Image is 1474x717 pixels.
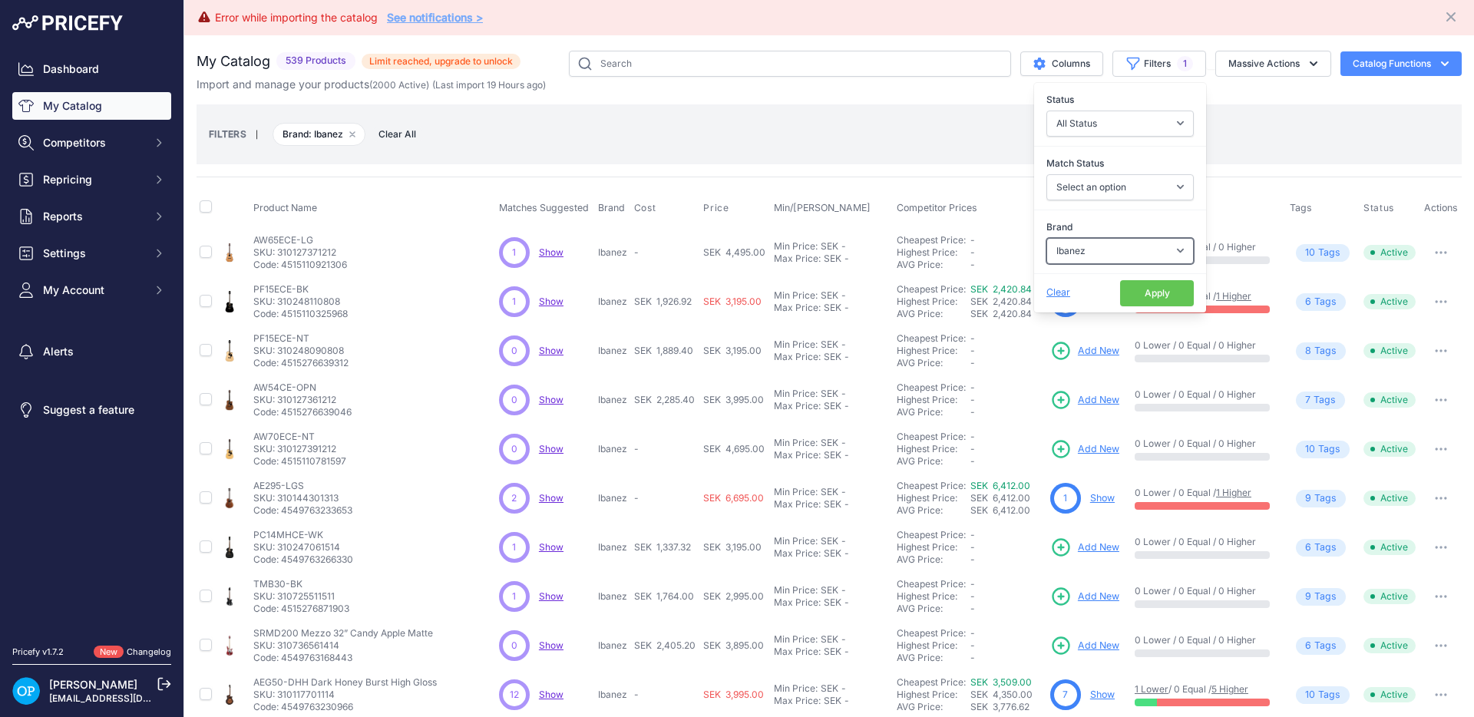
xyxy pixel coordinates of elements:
span: 6 [1305,540,1311,555]
span: 1 [1063,491,1067,505]
a: 5 Higher [1211,683,1248,695]
a: Dashboard [12,55,171,83]
span: Tag [1296,588,1346,606]
p: 0 Lower / 0 Equal / 0 Higher [1135,536,1274,548]
div: Min Price: [774,486,818,498]
span: - [970,455,975,467]
span: 6 [1305,295,1311,309]
div: Max Price: [774,253,821,265]
span: s [1331,344,1337,358]
span: Price [703,202,729,214]
span: My Account [43,283,144,298]
div: SEK [821,289,838,302]
div: SEK 6,412.00 [970,504,1044,517]
span: 1 [512,295,516,309]
a: [EMAIL_ADDRESS][DOMAIN_NAME] [49,692,210,704]
span: - [970,406,975,418]
span: Limit reached, upgrade to unlock [362,54,521,69]
input: Search [569,51,1011,77]
button: Apply [1120,280,1194,306]
span: 10 [1305,246,1315,260]
div: Highest Price: [897,541,970,553]
button: Close [1443,6,1462,25]
div: Max Price: [774,449,821,461]
span: - [970,259,975,270]
span: 1 [512,246,516,259]
span: - [970,443,975,454]
span: 7 [1305,393,1310,408]
div: Max Price: [774,547,821,560]
div: AVG Price: [897,406,970,418]
button: Columns [1020,51,1103,76]
span: Min/[PERSON_NAME] [774,202,871,213]
a: Cheapest Price: [897,382,966,393]
span: Actions [1424,202,1458,213]
a: [PERSON_NAME] [49,678,137,691]
div: - [841,400,849,412]
p: Import and manage your products [197,77,546,92]
span: Clear [1046,286,1070,298]
span: 0 [511,393,517,407]
div: Min Price: [774,633,818,646]
a: Alerts [12,338,171,365]
span: s [1335,246,1340,260]
span: (Last import 19 Hours ago) [432,79,546,91]
div: AVG Price: [897,455,970,468]
div: - [841,449,849,461]
a: Cheapest Price: [897,234,966,246]
span: 0 [511,344,517,358]
span: Tags [1290,202,1312,213]
div: SEK [821,388,838,400]
p: AW65ECE-LG [253,234,347,246]
span: s [1331,590,1337,604]
span: SEK 1,337.32 [634,541,691,553]
span: Settings [43,246,144,261]
div: SEK [821,339,838,351]
button: Status [1363,202,1397,214]
span: Competitor Prices [897,202,977,213]
span: - [970,234,975,246]
span: Matches Suggested [499,202,589,213]
p: SRMD200 Mezzo 32” Candy Apple Matte [253,627,433,639]
span: - [970,246,975,258]
a: Cheapest Price: [897,578,966,590]
div: Highest Price: [897,345,970,357]
span: 1 [1177,56,1193,71]
a: 1 Lower [1135,683,1168,695]
span: - [970,603,975,614]
a: Add New [1050,340,1119,362]
span: Reports [43,209,144,224]
p: 0 Lower / 0 Equal / [1135,487,1274,499]
a: Show [539,639,563,651]
p: AW54CE-OPN [253,382,352,394]
span: - [970,529,975,540]
a: Show [539,492,563,504]
span: Add New [1078,639,1119,653]
p: SKU: 310248110808 [253,296,348,308]
div: SEK [821,437,838,449]
a: Add New [1050,537,1119,558]
div: AVG Price: [897,553,970,566]
div: Min Price: [774,240,818,253]
p: 0 Lower / 0 Equal / 0 Higher [1135,388,1274,401]
a: Show [539,541,563,553]
a: Add New [1050,389,1119,411]
nav: Sidebar [12,55,171,627]
span: - [970,332,975,344]
span: SEK 2,420.84 [970,296,1032,307]
a: 1 Higher [1216,487,1251,498]
span: Competitors [43,135,144,150]
p: AW70ECE-NT [253,431,346,443]
label: Match Status [1046,156,1194,171]
a: Show [539,689,563,700]
span: SEK 3,195.00 [703,541,762,553]
p: SKU: 310247061514 [253,541,353,553]
a: SEK 2,420.84 [970,283,1032,295]
div: Min Price: [774,437,818,449]
span: SEK 4,695.00 [703,443,765,454]
span: 0 [511,442,517,456]
span: Show [539,246,563,258]
span: s [1330,393,1336,408]
p: SKU: 310127361212 [253,394,352,406]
